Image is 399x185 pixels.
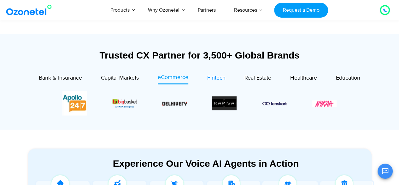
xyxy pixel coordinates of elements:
[34,158,378,169] div: Experience Our Voice AI Agents in Action
[290,75,317,81] span: Healthcare
[274,3,328,18] a: Request a Demo
[28,50,372,61] div: Trusted CX Partner for 3,500+ Global Brands
[101,73,139,84] a: Capital Markets
[207,75,226,81] span: Fintech
[244,75,271,81] span: Real Estate
[378,164,393,179] button: Open chat
[244,73,271,84] a: Real Estate
[207,73,226,84] a: Fintech
[62,91,337,115] div: Image Carousel
[336,75,360,81] span: Education
[158,73,188,84] a: eCommerce
[101,75,139,81] span: Capital Markets
[39,73,82,84] a: Bank & Insurance
[158,74,188,81] span: eCommerce
[290,73,317,84] a: Healthcare
[39,75,82,81] span: Bank & Insurance
[336,73,360,84] a: Education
